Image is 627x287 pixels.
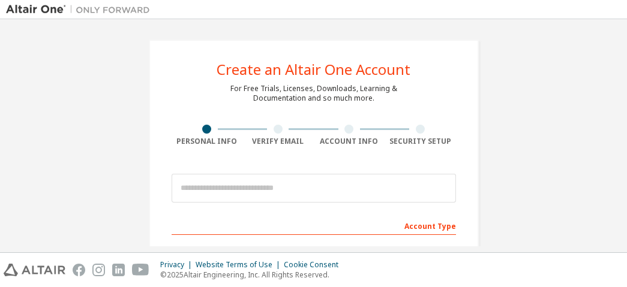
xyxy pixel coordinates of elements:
[217,62,410,77] div: Create an Altair One Account
[196,260,284,270] div: Website Terms of Use
[160,260,196,270] div: Privacy
[4,264,65,276] img: altair_logo.svg
[314,137,385,146] div: Account Info
[132,264,149,276] img: youtube.svg
[160,270,346,280] p: © 2025 Altair Engineering, Inc. All Rights Reserved.
[172,216,456,235] div: Account Type
[112,264,125,276] img: linkedin.svg
[284,260,346,270] div: Cookie Consent
[385,137,456,146] div: Security Setup
[172,137,243,146] div: Personal Info
[230,84,397,103] div: For Free Trials, Licenses, Downloads, Learning & Documentation and so much more.
[73,264,85,276] img: facebook.svg
[6,4,156,16] img: Altair One
[242,137,314,146] div: Verify Email
[92,264,105,276] img: instagram.svg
